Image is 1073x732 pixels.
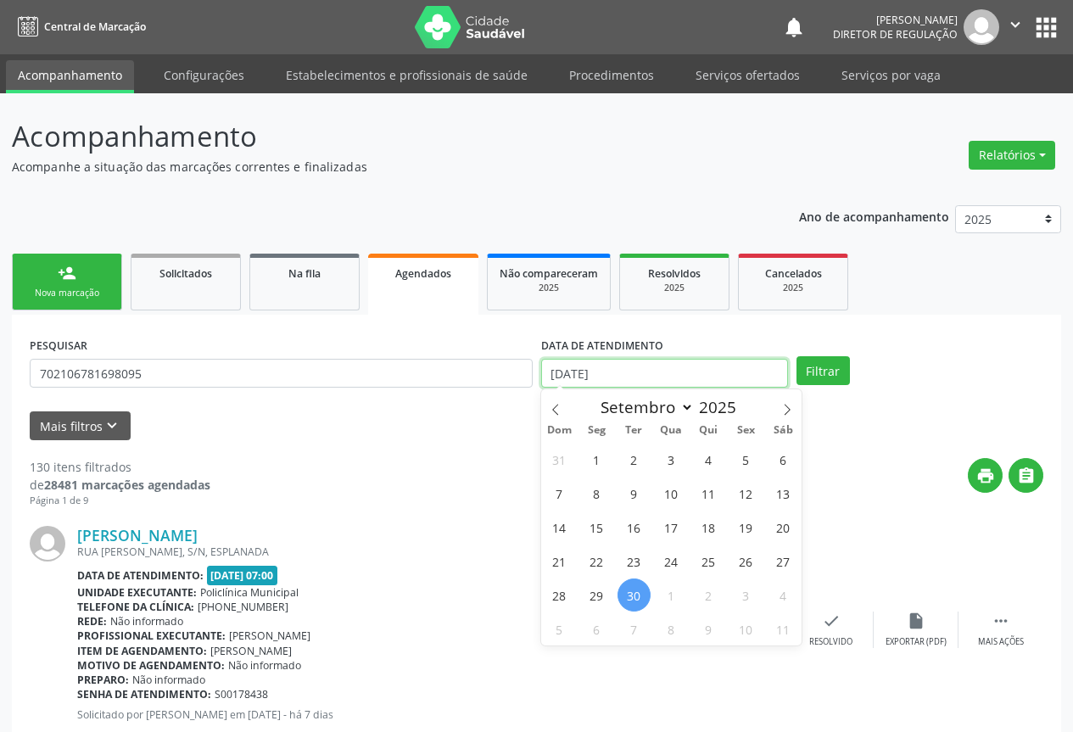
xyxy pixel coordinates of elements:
span: Setembro 4, 2025 [692,443,725,476]
span: Setembro 21, 2025 [543,545,576,578]
b: Data de atendimento: [77,568,204,583]
i:  [1006,15,1025,34]
button: notifications [782,15,806,39]
span: Ter [615,425,652,436]
p: Ano de acompanhamento [799,205,949,226]
span: [DATE] 07:00 [207,566,278,585]
div: 2025 [751,282,835,294]
div: 130 itens filtrados [30,458,210,476]
b: Senha de atendimento: [77,687,211,701]
span: Cancelados [765,266,822,281]
span: Setembro 25, 2025 [692,545,725,578]
span: Setembro 24, 2025 [655,545,688,578]
button:  [999,9,1031,45]
span: Setembro 28, 2025 [543,578,576,612]
span: Setembro 26, 2025 [729,545,763,578]
b: Item de agendamento: [77,644,207,658]
span: Outubro 8, 2025 [655,612,688,645]
span: Setembro 20, 2025 [767,511,800,544]
span: Qua [652,425,690,436]
a: Procedimentos [557,60,666,90]
span: Não informado [228,658,301,673]
a: Central de Marcação [12,13,146,41]
p: Acompanhe a situação das marcações correntes e finalizadas [12,158,746,176]
img: img [30,526,65,562]
i: insert_drive_file [907,612,925,630]
div: Mais ações [978,636,1024,648]
button: apps [1031,13,1061,42]
span: Setembro 5, 2025 [729,443,763,476]
p: Solicitado por [PERSON_NAME] em [DATE] - há 7 dias [77,707,789,722]
b: Preparo: [77,673,129,687]
b: Motivo de agendamento: [77,658,225,673]
span: Setembro 22, 2025 [580,545,613,578]
p: Acompanhamento [12,115,746,158]
button: Filtrar [796,356,850,385]
span: Setembro 12, 2025 [729,477,763,510]
i:  [992,612,1010,630]
span: Outubro 5, 2025 [543,612,576,645]
span: Outubro 1, 2025 [655,578,688,612]
a: Estabelecimentos e profissionais de saúde [274,60,539,90]
b: Profissional executante: [77,629,226,643]
span: [PHONE_NUMBER] [198,600,288,614]
i:  [1017,467,1036,485]
i: keyboard_arrow_down [103,416,121,435]
label: PESQUISAR [30,332,87,359]
input: Selecione um intervalo [541,359,788,388]
span: Setembro 18, 2025 [692,511,725,544]
span: Policlínica Municipal [200,585,299,600]
span: Setembro 15, 2025 [580,511,613,544]
span: Setembro 27, 2025 [767,545,800,578]
span: Outubro 2, 2025 [692,578,725,612]
span: Resolvidos [648,266,701,281]
strong: 28481 marcações agendadas [44,477,210,493]
span: Outubro 4, 2025 [767,578,800,612]
span: Sex [727,425,764,436]
b: Telefone da clínica: [77,600,194,614]
select: Month [593,395,695,419]
a: Configurações [152,60,256,90]
span: Setembro 11, 2025 [692,477,725,510]
button: Mais filtroskeyboard_arrow_down [30,411,131,441]
a: Serviços ofertados [684,60,812,90]
span: Não compareceram [500,266,598,281]
span: Outubro 6, 2025 [580,612,613,645]
button:  [1009,458,1043,493]
i: print [976,467,995,485]
span: Não informado [132,673,205,687]
div: RUA [PERSON_NAME], S/N, ESPLANADA [77,545,789,559]
div: Resolvido [809,636,852,648]
span: Setembro 1, 2025 [580,443,613,476]
input: Year [694,396,750,418]
span: Outubro 7, 2025 [618,612,651,645]
a: Serviços por vaga [830,60,953,90]
span: Outubro 9, 2025 [692,612,725,645]
span: Setembro 14, 2025 [543,511,576,544]
div: Página 1 de 9 [30,494,210,508]
span: Setembro 16, 2025 [618,511,651,544]
span: S00178438 [215,687,268,701]
label: DATA DE ATENDIMENTO [541,332,663,359]
button: print [968,458,1003,493]
span: Setembro 3, 2025 [655,443,688,476]
span: Setembro 19, 2025 [729,511,763,544]
span: Não informado [110,614,183,629]
span: Agendados [395,266,451,281]
input: Nome, CNS [30,359,533,388]
span: Setembro 29, 2025 [580,578,613,612]
span: [PERSON_NAME] [229,629,310,643]
span: Setembro 13, 2025 [767,477,800,510]
b: Unidade executante: [77,585,197,600]
span: Outubro 3, 2025 [729,578,763,612]
div: 2025 [632,282,717,294]
b: Rede: [77,614,107,629]
div: 2025 [500,282,598,294]
div: Nova marcação [25,287,109,299]
a: Acompanhamento [6,60,134,93]
span: [PERSON_NAME] [210,644,292,658]
span: Outubro 10, 2025 [729,612,763,645]
span: Agosto 31, 2025 [543,443,576,476]
span: Na fila [288,266,321,281]
i: check [822,612,841,630]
